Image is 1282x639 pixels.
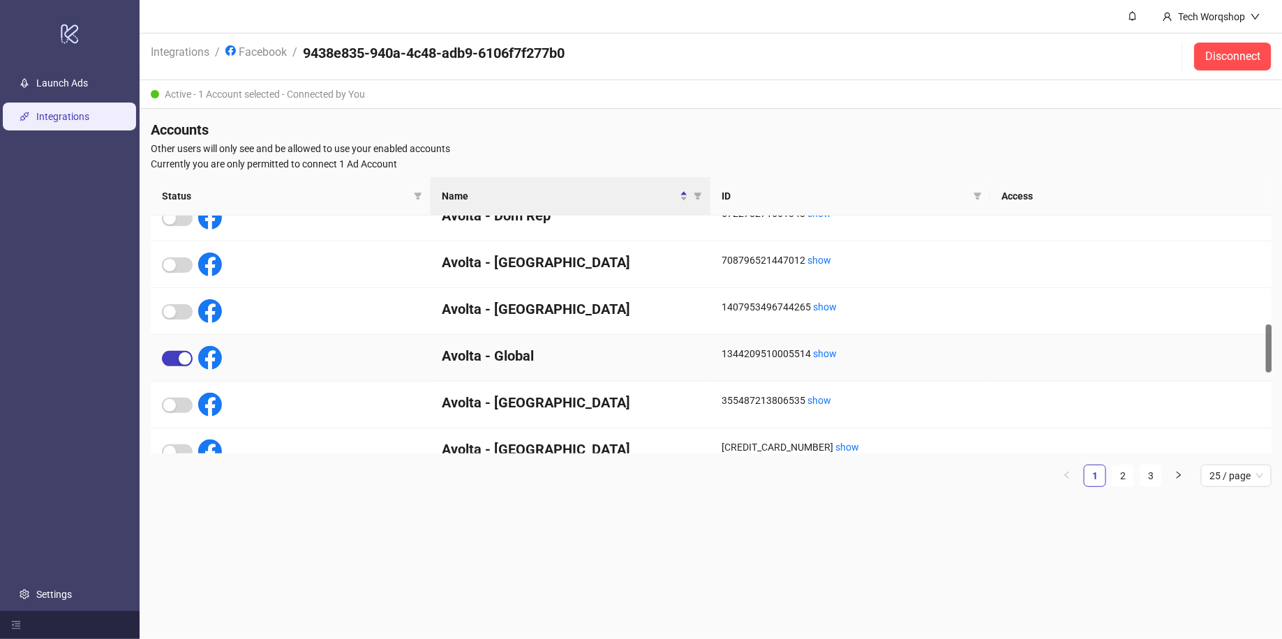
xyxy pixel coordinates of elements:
[1168,465,1190,487] li: Next Page
[722,299,979,315] div: 1407953496744265
[442,253,699,272] h4: Avolta - [GEOGRAPHIC_DATA]
[1063,471,1071,479] span: left
[722,346,979,361] div: 1344209510005514
[990,177,1272,216] th: Access
[303,43,565,63] h4: 9438e835-940a-4c48-adb9-6106f7f277b0
[151,120,1272,140] h4: Accounts
[1163,12,1172,22] span: user
[151,141,1272,156] span: Other users will only see and be allowed to use your enabled accounts
[1194,43,1272,70] button: Disconnect
[807,255,831,266] a: show
[1112,465,1133,486] a: 2
[1205,50,1260,63] span: Disconnect
[1201,465,1272,487] div: Page Size
[1251,12,1260,22] span: down
[442,439,699,459] h4: Avolta - [GEOGRAPHIC_DATA]
[442,188,677,204] span: Name
[1128,11,1138,21] span: bell
[1084,465,1106,487] li: 1
[722,393,979,408] div: 355487213806535
[442,346,699,366] h4: Avolta - Global
[442,393,699,412] h4: Avolta - [GEOGRAPHIC_DATA]
[813,301,837,313] a: show
[414,192,422,200] span: filter
[442,299,699,319] h4: Avolta - [GEOGRAPHIC_DATA]
[1056,465,1078,487] button: left
[807,395,831,406] a: show
[431,177,710,216] th: Name
[1140,465,1161,486] a: 3
[223,43,290,59] a: Facebook
[292,43,297,70] li: /
[974,192,982,200] span: filter
[1209,465,1263,486] span: 25 / page
[835,442,859,453] a: show
[694,192,702,200] span: filter
[148,43,212,59] a: Integrations
[151,156,1272,172] span: Currently you are only permitted to connect 1 Ad Account
[11,620,21,630] span: menu-fold
[215,43,220,70] li: /
[36,589,72,600] a: Settings
[691,186,705,206] span: filter
[36,78,88,89] a: Launch Ads
[1140,465,1162,487] li: 3
[1168,465,1190,487] button: right
[722,439,979,455] div: [CREDIT_CARD_NUMBER]
[971,186,985,206] span: filter
[1085,465,1105,486] a: 1
[813,348,837,359] a: show
[722,253,979,268] div: 708796521447012
[411,186,425,206] span: filter
[442,206,699,225] h4: Avolta - Dom Rep
[1175,471,1183,479] span: right
[162,188,408,204] span: Status
[36,112,89,123] a: Integrations
[1056,465,1078,487] li: Previous Page
[1172,9,1251,24] div: Tech Worqshop
[722,188,968,204] span: ID
[1112,465,1134,487] li: 2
